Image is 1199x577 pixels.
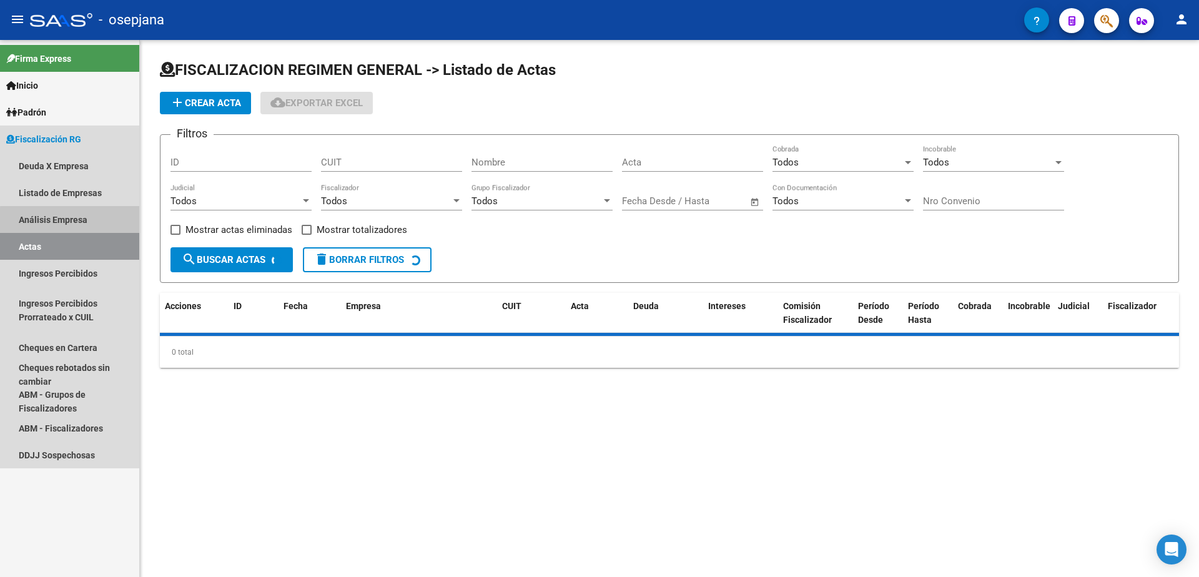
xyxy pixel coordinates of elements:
span: Incobrable [1008,301,1050,311]
div: Open Intercom Messenger [1157,535,1187,565]
span: Crear Acta [170,97,241,109]
span: Todos [471,195,498,207]
span: Exportar EXCEL [270,97,363,109]
span: Acciones [165,301,201,311]
button: Buscar Actas [170,247,293,272]
span: CUIT [502,301,521,311]
mat-icon: cloud_download [270,95,285,110]
datatable-header-cell: Incobrable [1003,293,1053,334]
div: 0 total [160,337,1179,368]
span: Fiscalizador [1108,301,1157,311]
span: Período Hasta [908,301,939,325]
datatable-header-cell: Acta [566,293,628,334]
span: Judicial [1058,301,1090,311]
span: Todos [772,157,799,168]
span: Acta [571,301,589,311]
datatable-header-cell: CUIT [497,293,566,334]
datatable-header-cell: Deuda [628,293,703,334]
span: Período Desde [858,301,889,325]
span: Todos [321,195,347,207]
h3: Filtros [170,125,214,142]
mat-icon: menu [10,12,25,27]
span: Empresa [346,301,381,311]
span: Intereses [708,301,746,311]
button: Exportar EXCEL [260,92,373,114]
span: Inicio [6,79,38,92]
button: Open calendar [748,195,762,209]
mat-icon: person [1174,12,1189,27]
datatable-header-cell: Fiscalizador [1103,293,1197,334]
button: Crear Acta [160,92,251,114]
datatable-header-cell: Empresa [341,293,497,334]
button: Borrar Filtros [303,247,432,272]
span: - osepjana [99,6,164,34]
span: Buscar Actas [182,254,265,265]
span: Firma Express [6,52,71,66]
input: Fecha inicio [622,195,673,207]
span: Todos [772,195,799,207]
datatable-header-cell: Judicial [1053,293,1103,334]
mat-icon: add [170,95,185,110]
span: Borrar Filtros [314,254,404,265]
span: Padrón [6,106,46,119]
datatable-header-cell: Cobrada [953,293,1003,334]
span: Todos [170,195,197,207]
datatable-header-cell: ID [229,293,279,334]
input: Fecha fin [684,195,744,207]
datatable-header-cell: Intereses [703,293,778,334]
span: ID [234,301,242,311]
span: FISCALIZACION REGIMEN GENERAL -> Listado de Actas [160,61,556,79]
datatable-header-cell: Comisión Fiscalizador [778,293,853,334]
span: Mostrar actas eliminadas [185,222,292,237]
mat-icon: delete [314,252,329,267]
span: Mostrar totalizadores [317,222,407,237]
datatable-header-cell: Fecha [279,293,341,334]
span: Cobrada [958,301,992,311]
span: Comisión Fiscalizador [783,301,832,325]
datatable-header-cell: Período Desde [853,293,903,334]
span: Todos [923,157,949,168]
mat-icon: search [182,252,197,267]
span: Fecha [284,301,308,311]
span: Deuda [633,301,659,311]
datatable-header-cell: Período Hasta [903,293,953,334]
span: Fiscalización RG [6,132,81,146]
datatable-header-cell: Acciones [160,293,229,334]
